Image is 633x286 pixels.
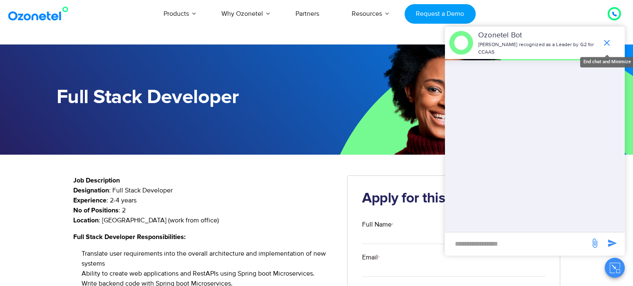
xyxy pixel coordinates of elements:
strong: Job Description [73,177,120,184]
span: send message [604,235,621,251]
label: Full Name [362,219,545,229]
a: Request a Demo [405,4,476,24]
div: new-msg-input [449,237,586,251]
label: Email [362,252,545,262]
li: Translate user requirements into the overall architecture and implementation of new systems [82,249,335,269]
img: header [449,31,473,55]
p: : Full Stack Developer : 2-4 years : 2 : [GEOGRAPHIC_DATA] (work from office) [73,185,335,225]
span: end chat or minimize [598,35,615,51]
strong: Location [73,217,99,224]
li: Ability to create web applications and RestAPIs using Spring boot Microservices. [82,269,335,279]
h2: Apply for this position [362,190,545,207]
strong: Experience [73,197,107,204]
p: Ozonetel Bot [478,30,598,41]
span: send message [586,235,603,251]
h1: Full Stack Developer [57,86,317,109]
strong: Designation [73,187,109,194]
strong: Full Stack Developer Responsibilities: [73,234,186,240]
strong: No of Positions [73,207,119,214]
button: Close chat [605,258,625,278]
p: [PERSON_NAME] recognized as a Leader by G2 for CCAAS [478,41,598,56]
